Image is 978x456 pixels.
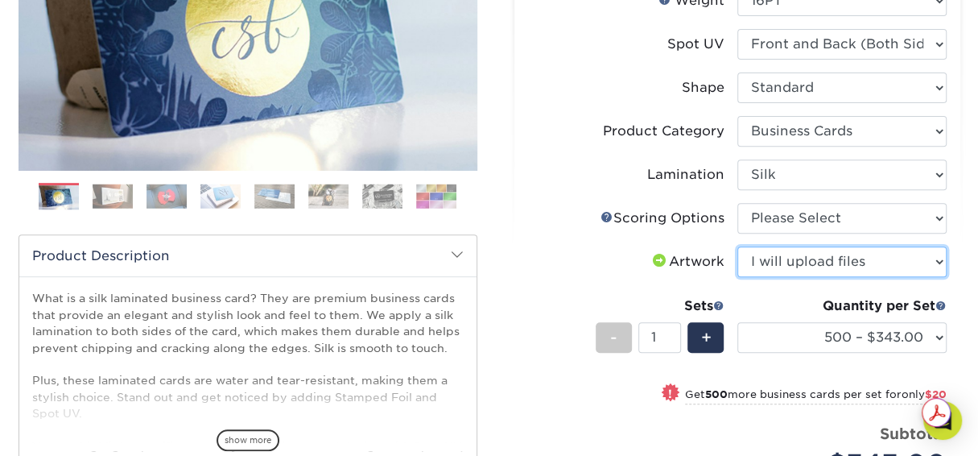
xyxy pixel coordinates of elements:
[93,184,133,209] img: Business Cards 02
[647,165,724,184] div: Lamination
[217,429,279,451] span: show more
[603,122,724,141] div: Product Category
[308,184,349,209] img: Business Cards 06
[596,296,724,316] div: Sets
[737,296,947,316] div: Quantity per Set
[667,35,724,54] div: Spot UV
[416,184,456,209] img: Business Cards 08
[39,177,79,218] img: Business Cards 01
[902,388,947,400] span: only
[254,184,295,209] img: Business Cards 05
[146,184,187,209] img: Business Cards 03
[600,209,724,228] div: Scoring Options
[200,184,241,209] img: Business Cards 04
[705,388,728,400] strong: 500
[19,235,477,276] h2: Product Description
[700,325,711,350] span: +
[610,325,617,350] span: -
[682,78,724,97] div: Shape
[650,252,724,272] div: Artwork
[925,388,947,400] span: $20
[880,425,947,442] strong: Subtotal
[4,407,137,450] iframe: Google Customer Reviews
[668,385,672,402] span: !
[685,388,947,404] small: Get more business cards per set for
[362,184,402,209] img: Business Cards 07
